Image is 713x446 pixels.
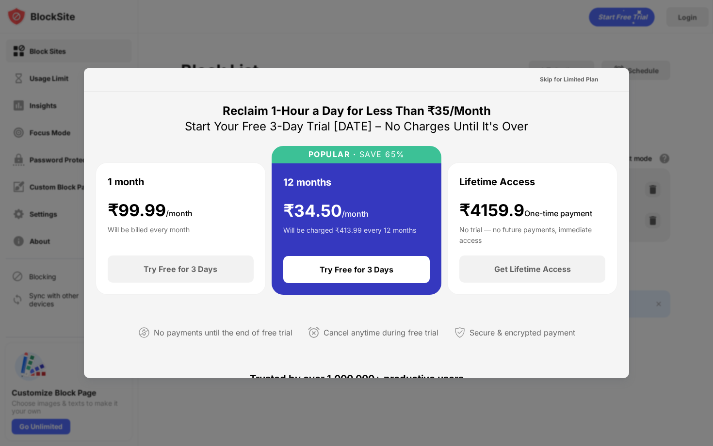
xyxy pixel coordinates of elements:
div: SAVE 65% [356,150,405,159]
span: /month [342,209,369,219]
img: secured-payment [454,327,466,338]
div: 1 month [108,175,144,189]
div: Get Lifetime Access [494,264,571,274]
img: not-paying [138,327,150,338]
div: Start Your Free 3-Day Trial [DATE] – No Charges Until It's Over [185,119,528,134]
div: Cancel anytime during free trial [324,326,438,340]
img: cancel-anytime [308,327,320,338]
span: /month [166,208,193,218]
div: Secure & encrypted payment [470,326,575,340]
div: Will be charged ₹413.99 every 12 months [283,225,416,244]
div: ₹ 34.50 [283,201,369,221]
span: One-time payment [524,208,592,218]
div: Skip for Limited Plan [540,75,598,84]
div: ₹4159.9 [459,201,592,221]
div: No payments until the end of free trial [154,326,292,340]
div: 12 months [283,175,331,190]
div: ₹ 99.99 [108,201,193,221]
div: No trial — no future payments, immediate access [459,224,605,244]
div: POPULAR · [308,150,356,159]
div: Try Free for 3 Days [144,264,217,274]
div: Will be billed every month [108,224,190,244]
div: Try Free for 3 Days [320,265,393,274]
div: Lifetime Access [459,175,535,189]
div: Trusted by over 1,000,000+ productive users [96,355,617,402]
div: Reclaim 1-Hour a Day for Less Than ₹35/Month [223,103,491,119]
